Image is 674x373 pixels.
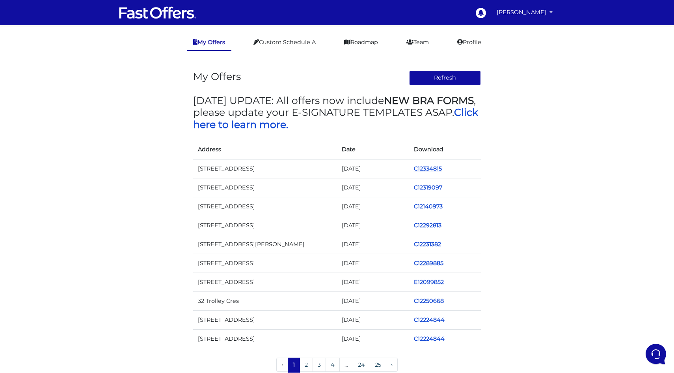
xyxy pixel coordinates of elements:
[337,140,409,159] th: Date
[6,253,55,271] button: Home
[414,241,441,248] a: C12231382
[414,260,443,267] a: C12289885
[193,197,337,216] td: [STREET_ADDRESS]
[193,140,337,159] th: Address
[127,44,145,50] a: See all
[409,71,481,85] button: Refresh
[193,178,337,197] td: [STREET_ADDRESS]
[57,115,110,122] span: Start a Conversation
[193,71,241,82] h3: My Offers
[400,35,435,50] a: Team
[414,184,442,191] a: C12319097
[33,57,125,65] span: Fast Offers Support
[13,44,64,50] span: Your Conversations
[33,87,125,95] span: Fast Offers Support
[370,358,386,372] a: 25
[337,159,409,178] td: [DATE]
[337,311,409,330] td: [DATE]
[409,140,481,159] th: Download
[193,330,337,349] td: [STREET_ADDRESS]
[353,358,370,372] a: 24
[386,358,398,372] a: Next »
[384,95,474,106] strong: NEW BRA FORMS
[193,235,337,254] td: [STREET_ADDRESS][PERSON_NAME]
[414,335,445,342] a: C12224844
[98,142,145,148] a: Open Help Center
[300,358,313,372] a: 2
[276,358,288,373] li: « Previous
[414,278,444,286] a: E12099852
[130,57,145,64] p: [DATE]
[18,159,129,167] input: Search for an Article...
[193,311,337,330] td: [STREET_ADDRESS]
[122,264,132,271] p: Help
[247,35,322,50] a: Custom Schedule A
[103,253,151,271] button: Help
[193,273,337,292] td: [STREET_ADDRESS]
[337,273,409,292] td: [DATE]
[193,106,478,130] a: Click here to learn more.
[193,159,337,178] td: [STREET_ADDRESS]
[313,358,326,372] a: 3
[414,165,442,172] a: C12334815
[9,84,148,108] a: Fast Offers SupportHow to Use NEW Authentisign Templates, Full Walkthrough Tutorial: [URL][DOMAIN...
[68,264,90,271] p: Messages
[414,203,443,210] a: C12140973
[414,297,444,304] a: C12250668
[13,111,145,126] button: Start a Conversation
[326,358,340,372] a: 4
[187,35,231,51] a: My Offers
[193,254,337,273] td: [STREET_ADDRESS]
[288,358,300,372] span: 1
[414,222,441,229] a: C12292813
[451,35,488,50] a: Profile
[6,6,132,32] h2: Hello [PERSON_NAME] 👋
[337,178,409,197] td: [DATE]
[337,197,409,216] td: [DATE]
[13,88,28,104] img: dark
[337,330,409,349] td: [DATE]
[337,254,409,273] td: [DATE]
[493,5,556,20] a: [PERSON_NAME]
[193,95,481,130] h3: [DATE] UPDATE: All offers now include , please update your E-SIGNATURE TEMPLATES ASAP.
[55,253,103,271] button: Messages
[130,87,145,94] p: [DATE]
[337,216,409,235] td: [DATE]
[193,292,337,311] td: 32 Trolley Cres
[414,316,445,323] a: C12224844
[193,216,337,235] td: [STREET_ADDRESS]
[33,96,125,104] p: How to Use NEW Authentisign Templates, Full Walkthrough Tutorial: [URL][DOMAIN_NAME]
[24,264,37,271] p: Home
[337,235,409,254] td: [DATE]
[13,58,28,73] img: dark
[337,292,409,311] td: [DATE]
[338,35,384,50] a: Roadmap
[644,342,668,366] iframe: Customerly Messenger Launcher
[9,54,148,77] a: Fast Offers SupportHuge Announcement: [URL][DOMAIN_NAME][DATE]
[33,66,125,74] p: Huge Announcement: [URL][DOMAIN_NAME]
[13,142,54,148] span: Find an Answer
